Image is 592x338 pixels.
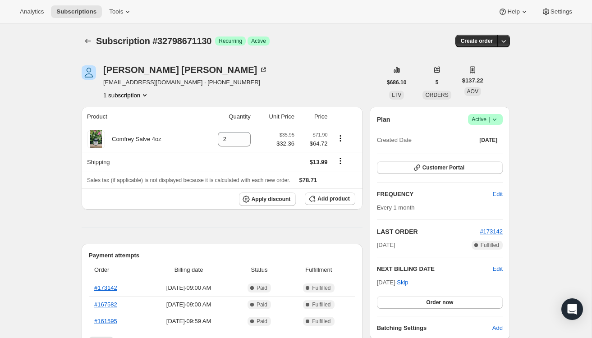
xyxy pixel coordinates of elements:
[377,204,415,211] span: Every 1 month
[392,92,401,98] span: LTV
[333,133,348,143] button: Product actions
[462,76,483,85] span: $137.22
[300,139,328,148] span: $64.72
[425,92,448,98] span: ORDERS
[487,321,508,335] button: Add
[305,192,355,205] button: Add product
[239,192,296,206] button: Apply discount
[391,275,413,290] button: Skip
[493,265,503,274] button: Edit
[479,137,497,144] span: [DATE]
[387,79,406,86] span: $686.10
[455,35,498,47] button: Create order
[312,284,330,292] span: Fulfilled
[51,5,102,18] button: Subscriptions
[82,152,199,172] th: Shipping
[493,5,534,18] button: Help
[299,177,317,183] span: $78.71
[94,318,117,324] a: #161595
[253,107,297,127] th: Unit Price
[312,318,330,325] span: Fulfilled
[492,324,503,333] span: Add
[147,300,231,309] span: [DATE] · 09:00 AM
[381,76,412,89] button: $686.10
[87,177,290,183] span: Sales tax (if applicable) is not displayed because it is calculated with each new order.
[147,283,231,292] span: [DATE] · 09:00 AM
[103,78,268,87] span: [EMAIL_ADDRESS][DOMAIN_NAME] · [PHONE_NUMBER]
[89,260,144,280] th: Order
[147,265,231,274] span: Billing date
[430,76,444,89] button: 5
[377,265,493,274] h2: NEXT BILLING DATE
[489,116,490,123] span: |
[257,284,267,292] span: Paid
[104,5,138,18] button: Tools
[312,132,327,137] small: $71.90
[89,251,355,260] h2: Payment attempts
[481,242,499,249] span: Fulfilled
[377,115,390,124] h2: Plan
[377,241,395,250] span: [DATE]
[236,265,282,274] span: Status
[480,228,503,235] a: #173142
[422,164,464,171] span: Customer Portal
[377,136,412,145] span: Created Date
[377,161,503,174] button: Customer Portal
[561,298,583,320] div: Open Intercom Messenger
[251,37,266,45] span: Active
[377,227,480,236] h2: LAST ORDER
[397,278,408,287] span: Skip
[252,196,291,203] span: Apply discount
[109,8,123,15] span: Tools
[103,91,149,100] button: Product actions
[56,8,96,15] span: Subscriptions
[467,88,478,95] span: AOV
[436,79,439,86] span: 5
[551,8,572,15] span: Settings
[480,227,503,236] button: #173142
[199,107,253,127] th: Quantity
[280,132,294,137] small: $35.95
[472,115,499,124] span: Active
[317,195,349,202] span: Add product
[219,37,242,45] span: Recurring
[82,35,94,47] button: Subscriptions
[147,317,231,326] span: [DATE] · 09:59 AM
[474,134,503,146] button: [DATE]
[333,156,348,166] button: Shipping actions
[82,107,199,127] th: Product
[82,65,96,80] span: Deborah Schaffer
[276,139,294,148] span: $32.36
[310,159,328,165] span: $13.99
[257,318,267,325] span: Paid
[487,187,508,201] button: Edit
[461,37,493,45] span: Create order
[94,301,117,308] a: #167582
[377,190,493,199] h2: FREQUENCY
[493,190,503,199] span: Edit
[377,279,408,286] span: [DATE] ·
[297,107,330,127] th: Price
[507,8,519,15] span: Help
[96,36,211,46] span: Subscription #32798671130
[536,5,578,18] button: Settings
[105,135,161,144] div: Comfrey Salve 4oz
[20,8,44,15] span: Analytics
[257,301,267,308] span: Paid
[377,296,503,309] button: Order now
[377,324,492,333] h6: Batching Settings
[312,301,330,308] span: Fulfilled
[14,5,49,18] button: Analytics
[288,265,350,274] span: Fulfillment
[103,65,268,74] div: [PERSON_NAME] [PERSON_NAME]
[94,284,117,291] a: #173142
[426,299,453,306] span: Order now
